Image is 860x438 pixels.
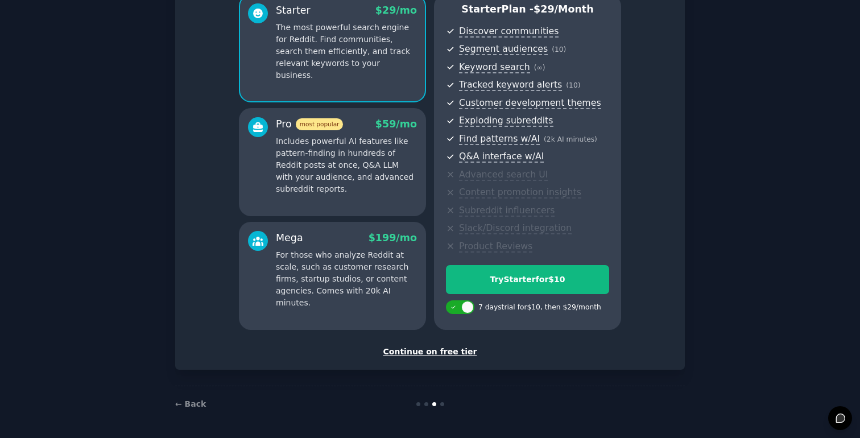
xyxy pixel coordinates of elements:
span: ( 10 ) [566,81,580,89]
p: The most powerful search engine for Reddit. Find communities, search them efficiently, and track ... [276,22,417,81]
div: Starter [276,3,311,18]
span: Segment audiences [459,43,548,55]
span: Advanced search UI [459,169,548,181]
span: $ 29 /month [534,3,594,15]
span: Keyword search [459,61,530,73]
div: 7 days trial for $10 , then $ 29 /month [478,303,601,313]
span: $ 59 /mo [375,118,417,130]
div: Pro [276,117,343,131]
span: Customer development themes [459,97,601,109]
span: Subreddit influencers [459,205,555,217]
p: Starter Plan - [446,2,609,16]
div: Continue on free tier [187,346,673,358]
p: Includes powerful AI features like pattern-finding in hundreds of Reddit posts at once, Q&A LLM w... [276,135,417,195]
span: $ 199 /mo [369,232,417,243]
span: ( 2k AI minutes ) [544,135,597,143]
div: Mega [276,231,303,245]
span: ( 10 ) [552,46,566,53]
a: ← Back [175,399,206,408]
span: Discover communities [459,26,559,38]
span: Find patterns w/AI [459,133,540,145]
span: $ 29 /mo [375,5,417,16]
span: Slack/Discord integration [459,222,572,234]
span: Content promotion insights [459,187,581,199]
span: Product Reviews [459,241,532,253]
span: Tracked keyword alerts [459,79,562,91]
span: most popular [296,118,344,130]
p: For those who analyze Reddit at scale, such as customer research firms, startup studios, or conte... [276,249,417,309]
button: TryStarterfor$10 [446,265,609,294]
span: Q&A interface w/AI [459,151,544,163]
span: Exploding subreddits [459,115,553,127]
span: ( ∞ ) [534,64,545,72]
div: Try Starter for $10 [446,274,609,286]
